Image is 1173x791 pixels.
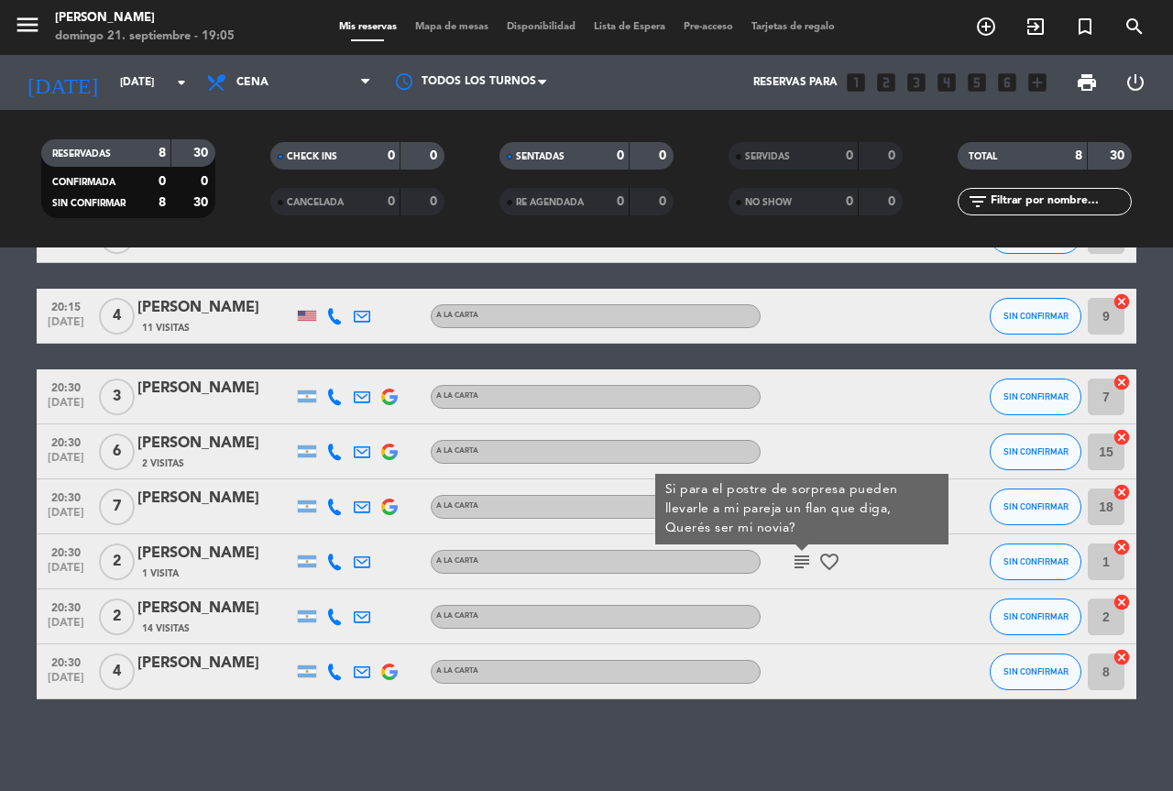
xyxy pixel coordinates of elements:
span: [DATE] [43,397,89,418]
strong: 0 [430,149,441,162]
span: 20:30 [43,541,89,562]
img: google-logo.png [381,664,398,680]
span: CONFIRMADA [52,178,115,187]
strong: 8 [159,147,166,159]
button: menu [14,11,41,45]
strong: 0 [846,195,853,208]
span: 3 [99,379,135,415]
span: 20:15 [43,295,89,316]
div: [PERSON_NAME] [137,542,293,566]
strong: 0 [846,149,853,162]
span: CHECK INS [287,152,337,161]
span: A LA CARTA [436,392,478,400]
strong: 0 [388,195,395,208]
span: 20:30 [43,376,89,397]
i: looks_5 [965,71,989,94]
span: Disponibilidad [498,22,585,32]
span: 14 Visitas [142,621,190,636]
span: 2 Visitas [142,456,184,471]
span: [DATE] [43,507,89,528]
span: Tarjetas de regalo [742,22,844,32]
div: [PERSON_NAME] [137,597,293,621]
span: 7 [99,489,135,525]
img: google-logo.png [381,499,398,515]
i: add_box [1025,71,1049,94]
i: cancel [1113,538,1131,556]
span: SERVIDAS [745,152,790,161]
i: turned_in_not [1074,16,1096,38]
strong: 0 [659,149,670,162]
span: SIN CONFIRMAR [1003,666,1069,676]
i: [DATE] [14,62,111,103]
i: cancel [1113,292,1131,311]
div: [PERSON_NAME] [137,377,293,401]
i: cancel [1113,593,1131,611]
strong: 0 [201,175,212,188]
div: [PERSON_NAME] [137,652,293,676]
div: [PERSON_NAME] [137,296,293,320]
strong: 0 [388,149,395,162]
strong: 30 [193,196,212,209]
span: RE AGENDADA [516,198,584,207]
i: add_circle_outline [975,16,997,38]
strong: 0 [159,175,166,188]
span: SIN CONFIRMAR [1003,311,1069,321]
i: menu [14,11,41,38]
span: [DATE] [43,562,89,583]
i: subject [791,551,813,573]
div: [PERSON_NAME] [55,9,235,27]
span: Lista de Espera [585,22,674,32]
strong: 8 [1075,149,1082,162]
i: search [1124,16,1146,38]
span: 20:30 [43,651,89,672]
span: print [1076,71,1098,93]
i: looks_one [844,71,868,94]
span: TOTAL [969,152,997,161]
span: 2 [99,544,135,580]
span: Mis reservas [330,22,406,32]
button: SIN CONFIRMAR [990,489,1081,525]
span: 11 Visitas [142,321,190,335]
strong: 0 [888,149,899,162]
span: [DATE] [43,452,89,473]
button: SIN CONFIRMAR [990,599,1081,635]
span: Pre-acceso [674,22,742,32]
div: [PERSON_NAME] [137,432,293,456]
img: google-logo.png [381,389,398,405]
span: Cena [236,76,269,89]
strong: 0 [888,195,899,208]
span: SIN CONFIRMAR [1003,446,1069,456]
span: A LA CARTA [436,612,478,620]
span: A LA CARTA [436,312,478,319]
span: SIN CONFIRMAR [1003,556,1069,566]
span: 20:30 [43,596,89,617]
div: LOG OUT [1111,55,1159,110]
strong: 0 [430,195,441,208]
div: domingo 21. septiembre - 19:05 [55,27,235,46]
div: [PERSON_NAME] [137,487,293,511]
img: google-logo.png [381,444,398,460]
i: cancel [1113,373,1131,391]
span: A LA CARTA [436,447,478,455]
span: 4 [99,298,135,335]
i: exit_to_app [1025,16,1047,38]
button: SIN CONFIRMAR [990,434,1081,470]
span: SIN CONFIRMAR [52,199,126,208]
span: Mapa de mesas [406,22,498,32]
span: CANCELADA [287,198,344,207]
span: Reservas para [753,76,838,89]
span: A LA CARTA [436,557,478,565]
button: SIN CONFIRMAR [990,654,1081,690]
i: looks_4 [935,71,959,94]
span: 6 [99,434,135,470]
i: arrow_drop_down [170,71,192,93]
span: 20:30 [43,431,89,452]
span: 2 [99,599,135,635]
input: Filtrar por nombre... [989,192,1131,212]
strong: 30 [193,147,212,159]
button: SIN CONFIRMAR [990,379,1081,415]
span: NO SHOW [745,198,792,207]
span: SIN CONFIRMAR [1003,501,1069,511]
span: [DATE] [43,617,89,638]
span: 4 [99,654,135,690]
